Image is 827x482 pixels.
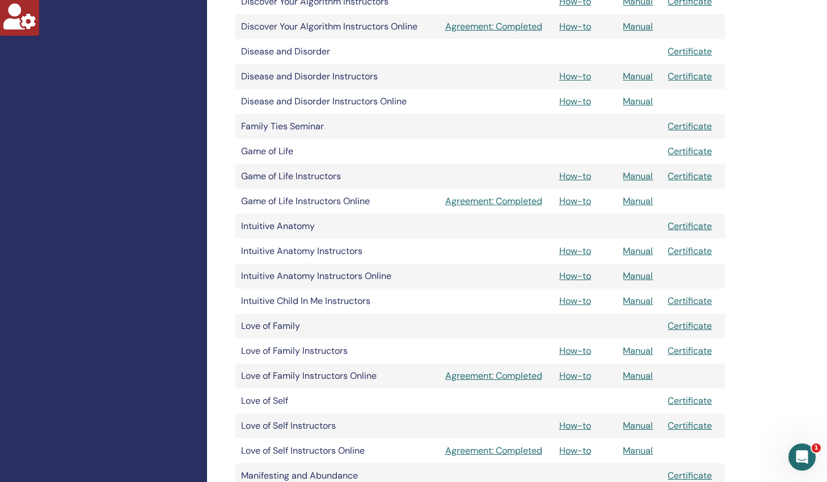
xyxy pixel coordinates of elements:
a: Manual [623,170,653,182]
a: Certificate [668,70,712,82]
a: Manual [623,270,653,282]
td: Disease and Disorder [235,39,440,64]
a: Certificate [668,145,712,157]
td: Game of Life [235,139,440,164]
a: Certificate [668,345,712,357]
a: How-to [559,195,591,207]
a: Certificate [668,220,712,232]
a: Certificate [668,420,712,432]
td: Disease and Disorder Instructors Online [235,89,440,114]
a: Certificate [668,120,712,132]
a: Certificate [668,170,712,182]
td: Love of Self Instructors Online [235,438,440,463]
a: How-to [559,345,591,357]
td: Intuitive Anatomy Instructors Online [235,264,440,289]
a: Certificate [668,45,712,57]
a: Manual [623,195,653,207]
a: Agreement: Completed [445,195,548,208]
td: Intuitive Anatomy [235,214,440,239]
a: Agreement: Completed [445,369,548,383]
a: Certificate [668,395,712,407]
a: Manual [623,420,653,432]
span: 1 [812,443,821,453]
td: Love of Family Instructors [235,339,440,363]
a: Certificate [668,470,712,481]
a: How-to [559,170,591,182]
a: Manual [623,445,653,456]
td: Game of Life Instructors Online [235,189,440,214]
a: Manual [623,370,653,382]
a: Manual [623,295,653,307]
a: How-to [559,295,591,307]
td: Love of Self Instructors [235,413,440,438]
a: Manual [623,245,653,257]
a: How-to [559,95,591,107]
a: How-to [559,370,591,382]
a: How-to [559,20,591,32]
iframe: Intercom live chat [788,443,816,471]
td: Love of Self [235,388,440,413]
a: How-to [559,70,591,82]
a: How-to [559,270,591,282]
a: Manual [623,345,653,357]
a: Certificate [668,320,712,332]
td: Discover Your Algorithm Instructors Online [235,14,440,39]
td: Intuitive Anatomy Instructors [235,239,440,264]
a: Manual [623,95,653,107]
a: Manual [623,70,653,82]
a: Certificate [668,295,712,307]
a: Agreement: Completed [445,20,548,33]
a: Agreement: Completed [445,444,548,458]
a: Certificate [668,245,712,257]
a: Manual [623,20,653,32]
td: Game of Life Instructors [235,164,440,189]
td: Love of Family [235,314,440,339]
a: How-to [559,445,591,456]
td: Intuitive Child In Me Instructors [235,289,440,314]
a: How-to [559,245,591,257]
td: Love of Family Instructors Online [235,363,440,388]
td: Disease and Disorder Instructors [235,64,440,89]
td: Family Ties Seminar [235,114,440,139]
a: How-to [559,420,591,432]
